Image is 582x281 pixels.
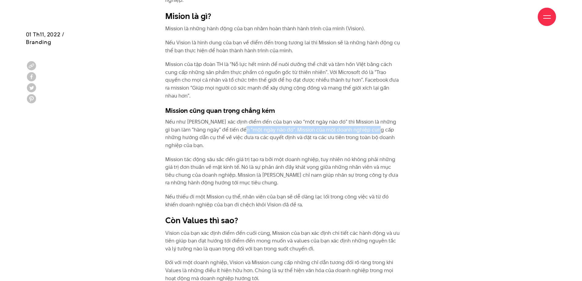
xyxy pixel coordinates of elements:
[165,215,238,226] strong: Còn Values thì sao?
[165,61,401,100] p: Mission của tập đoàn TH là “Nỗ lực hết mình để nuôi dưỡng thể chất và tâm hồn VIệt bằng cách cung...
[165,106,275,115] strong: Mission cũng quan trọng chẳng kém
[165,39,401,54] p: Nếu Vision là hình dung của bạn về điểm đến trong tương lai thì Mission sẽ là những hành động cụ ...
[165,193,401,209] p: Nếu thiếu đi một Mission cụ thể, nhân viên của bạn sẽ dễ dàng lạc lối trong công việc và từ đó kh...
[165,118,401,149] p: Nếu như [PERSON_NAME] xác định điểm đến của bạn vào “một ngày nào đó” thì Mission là những gì bạn...
[26,31,64,46] span: 01 Th11, 2022 / Branding
[165,229,401,253] p: Vision của bạn xác định điểm đến cuối cùng, Mission của bạn xác định chi tiết các hành động và ưu...
[165,156,401,187] p: Mission tác động sâu sắc đến giá trị tạo ra bởi một doanh nghiệp, tuy nhiên nó không phải những g...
